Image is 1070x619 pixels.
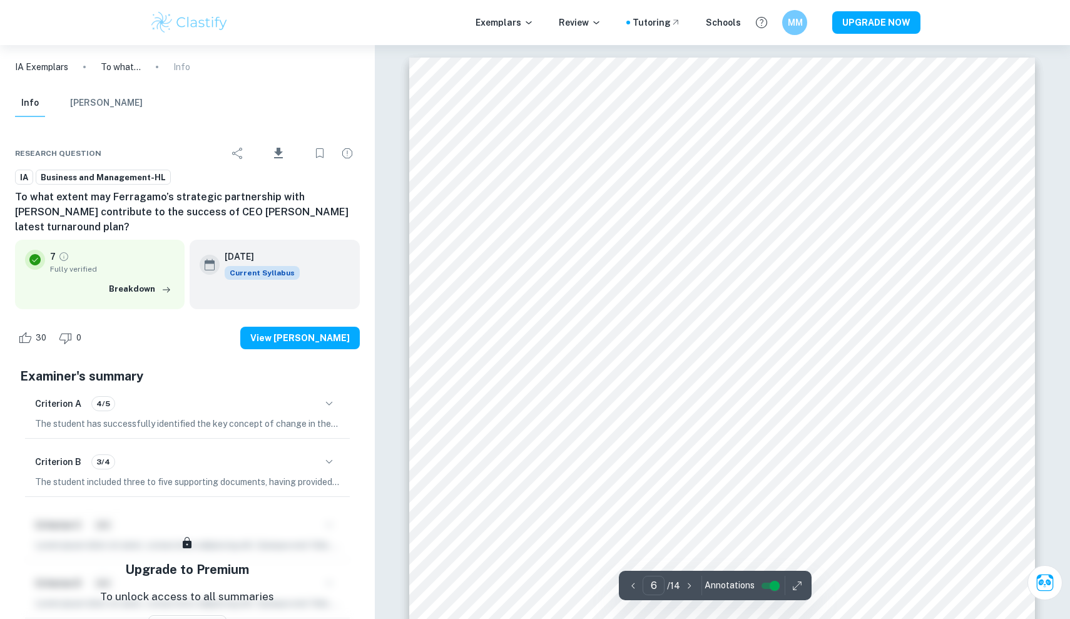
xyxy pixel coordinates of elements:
[225,266,300,280] div: This exemplar is based on the current syllabus. Feel free to refer to it for inspiration/ideas wh...
[35,397,81,411] h6: Criterion A
[706,16,741,29] a: Schools
[50,263,175,275] span: Fully verified
[832,11,920,34] button: UPGRADE NOW
[36,170,171,185] a: Business and Management-HL
[633,16,681,29] a: Tutoring
[225,141,250,166] div: Share
[125,560,249,579] h5: Upgrade to Premium
[253,137,305,170] div: Download
[15,190,360,235] h6: To what extent may Ferragamo’s strategic partnership with [PERSON_NAME] contribute to the success...
[56,328,88,348] div: Dislike
[15,170,33,185] a: IA
[476,16,534,29] p: Exemplars
[751,12,772,33] button: Help and Feedback
[1027,565,1062,600] button: Ask Clai
[15,148,101,159] span: Research question
[667,579,680,593] p: / 14
[307,141,332,166] div: Bookmark
[29,332,53,344] span: 30
[559,16,601,29] p: Review
[106,280,175,299] button: Breakdown
[50,250,56,263] p: 7
[20,367,355,386] h5: Examiner's summary
[788,16,802,29] h6: MM
[58,251,69,262] a: Grade fully verified
[150,10,229,35] img: Clastify logo
[92,398,115,409] span: 4/5
[225,250,290,263] h6: [DATE]
[15,60,68,74] a: IA Exemplars
[101,60,141,74] p: To what extent may Ferragamo’s strategic partnership with [PERSON_NAME] contribute to the success...
[16,171,33,184] span: IA
[782,10,807,35] button: MM
[35,475,340,489] p: The student included three to five supporting documents, having provided five relevant sources th...
[225,266,300,280] span: Current Syllabus
[100,589,274,605] p: To unlock access to all summaries
[240,327,360,349] button: View [PERSON_NAME]
[15,90,45,117] button: Info
[70,90,143,117] button: [PERSON_NAME]
[15,328,53,348] div: Like
[35,455,81,469] h6: Criterion B
[92,456,115,468] span: 3/4
[335,141,360,166] div: Report issue
[173,60,190,74] p: Info
[35,417,340,431] p: The student has successfully identified the key concept of change in their Internal Assessment, f...
[36,171,170,184] span: Business and Management-HL
[69,332,88,344] span: 0
[705,579,755,592] span: Annotations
